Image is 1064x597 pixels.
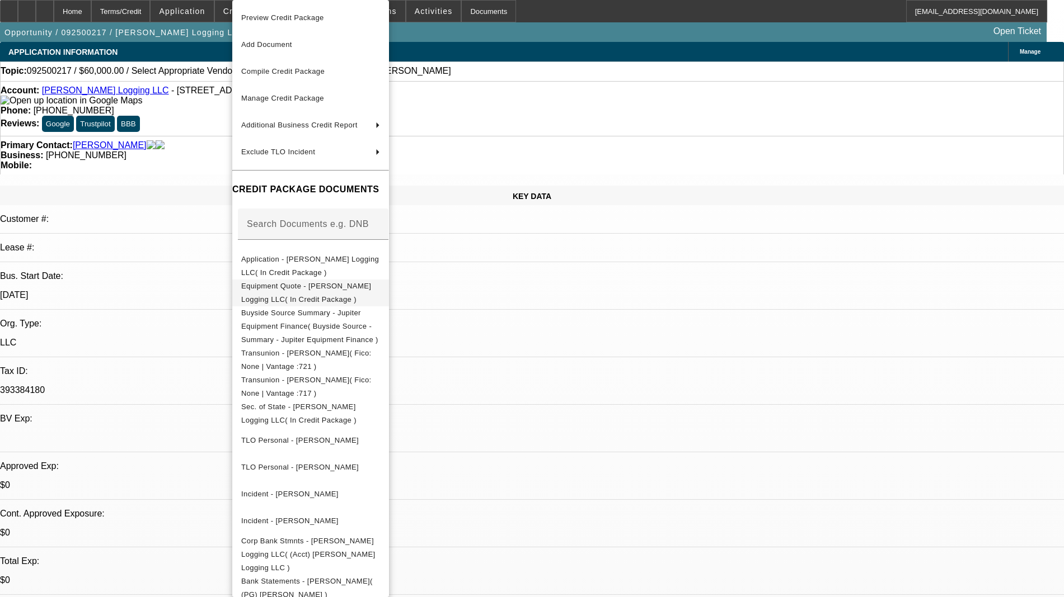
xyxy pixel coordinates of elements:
span: Application - [PERSON_NAME] Logging LLC( In Credit Package ) [241,255,379,277]
span: Manage Credit Package [241,94,324,102]
span: Sec. of State - [PERSON_NAME] Logging LLC( In Credit Package ) [241,402,357,424]
span: Add Document [241,40,292,49]
button: Application - Chrismon Logging LLC( In Credit Package ) [232,253,389,279]
span: Incident - [PERSON_NAME] [241,490,339,498]
button: Incident - Chrismon, Chris [232,481,389,508]
button: TLO Personal - Chrismon, Ellen [232,454,389,481]
h4: CREDIT PACKAGE DOCUMENTS [232,183,389,196]
mat-label: Search Documents e.g. DNB [247,219,369,229]
button: Transunion - Chrismon, Ellen( Fico: None | Vantage :717 ) [232,373,389,400]
button: Corp Bank Stmnts - Chrismon Logging LLC( (Acct) Chrismon Logging LLC ) [232,534,389,575]
span: Compile Credit Package [241,67,325,75]
button: Equipment Quote - Chrismon Logging LLC( In Credit Package ) [232,279,389,306]
span: Incident - [PERSON_NAME] [241,517,339,525]
button: TLO Personal - Chrismon, Chris [232,427,389,454]
span: Additional Business Credit Report [241,121,358,129]
span: Corp Bank Stmnts - [PERSON_NAME] Logging LLC( (Acct) [PERSON_NAME] Logging LLC ) [241,537,376,572]
span: Transunion - [PERSON_NAME]( Fico: None | Vantage :721 ) [241,349,372,371]
span: Preview Credit Package [241,13,324,22]
span: Buyside Source Summary - Jupiter Equipment Finance( Buyside Source - Summary - Jupiter Equipment ... [241,309,378,344]
span: TLO Personal - [PERSON_NAME] [241,463,359,471]
button: Transunion - Chrismon, Chris( Fico: None | Vantage :721 ) [232,347,389,373]
button: Incident - Chrismon, Ellen [232,508,389,534]
button: Sec. of State - Chrismon Logging LLC( In Credit Package ) [232,400,389,427]
button: Buyside Source Summary - Jupiter Equipment Finance( Buyside Source - Summary - Jupiter Equipment ... [232,306,389,347]
span: Equipment Quote - [PERSON_NAME] Logging LLC( In Credit Package ) [241,282,371,304]
span: Transunion - [PERSON_NAME]( Fico: None | Vantage :717 ) [241,376,372,397]
span: Exclude TLO Incident [241,148,315,156]
span: TLO Personal - [PERSON_NAME] [241,436,359,444]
